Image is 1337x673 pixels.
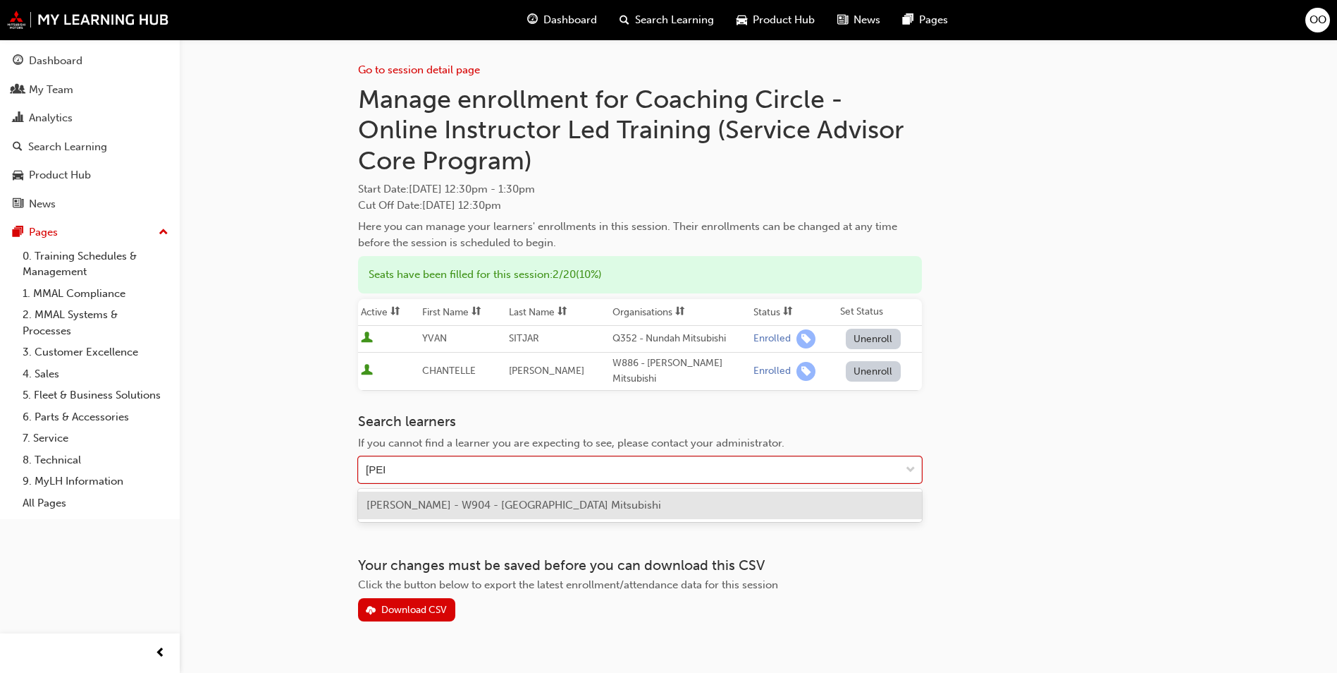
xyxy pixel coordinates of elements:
[557,306,567,318] span: sorting-icon
[358,199,501,212] span: Cut Off Date : [DATE] 12:30pm
[612,331,748,347] div: Q352 - Nundah Mitsubishi
[751,299,837,326] th: Toggle SortBy
[725,6,826,35] a: car-iconProduct Hub
[13,141,23,154] span: search-icon
[516,6,608,35] a: guage-iconDashboard
[17,245,174,283] a: 0. Training Schedules & Management
[13,169,23,182] span: car-icon
[472,306,481,318] span: sorting-icon
[29,82,73,98] div: My Team
[6,134,174,160] a: Search Learning
[17,283,174,305] a: 1. MMAL Compliance
[783,306,793,318] span: sorting-icon
[6,48,174,74] a: Dashboard
[6,191,174,217] a: News
[13,226,23,239] span: pages-icon
[17,492,174,514] a: All Pages
[358,413,922,430] h3: Search learners
[29,53,82,69] div: Dashboard
[826,6,892,35] a: news-iconNews
[422,365,476,377] span: CHANTELLE
[6,219,174,245] button: Pages
[796,362,815,381] span: learningRecordVerb_ENROLL-icon
[753,12,815,28] span: Product Hub
[675,306,685,318] span: sorting-icon
[6,105,174,131] a: Analytics
[612,356,748,387] div: W886 - [PERSON_NAME] Mitsubishi
[28,139,107,155] div: Search Learning
[361,364,373,378] span: User is active
[358,598,455,622] button: Download CSV
[17,304,174,341] a: 2. MMAL Systems & Processes
[1310,12,1326,28] span: OO
[361,332,373,346] span: User is active
[358,557,922,574] h3: Your changes must be saved before you can download this CSV
[543,12,597,28] span: Dashboard
[846,329,901,349] button: Unenroll
[409,183,535,195] span: [DATE] 12:30pm - 1:30pm
[837,11,848,29] span: news-icon
[919,12,948,28] span: Pages
[1305,8,1330,32] button: OO
[13,198,23,211] span: news-icon
[159,224,168,242] span: up-icon
[846,361,901,382] button: Unenroll
[17,341,174,363] a: 3. Customer Excellence
[358,578,778,591] span: Click the button below to export the latest enrollment/attendance data for this session
[903,11,913,29] span: pages-icon
[527,11,538,29] span: guage-icon
[381,604,447,616] div: Download CSV
[753,365,791,378] div: Enrolled
[17,363,174,385] a: 4. Sales
[854,12,880,28] span: News
[358,299,419,326] th: Toggle SortBy
[737,11,747,29] span: car-icon
[17,406,174,428] a: 6. Parts & Accessories
[620,11,629,29] span: search-icon
[753,332,791,346] div: Enrolled
[358,437,784,449] span: If you cannot find a learner you are expecting to see, please contact your administrator.
[837,299,922,326] th: Set Status
[358,84,922,176] h1: Manage enrollment for Coaching Circle - Online Instructor Led Training (Service Advisor Core Prog...
[6,77,174,103] a: My Team
[29,167,91,183] div: Product Hub
[366,499,661,511] span: [PERSON_NAME] - W904 - [GEOGRAPHIC_DATA] Mitsubishi
[17,428,174,449] a: 7. Service
[419,299,506,326] th: Toggle SortBy
[509,332,539,344] span: SITJAR
[796,329,815,348] span: learningRecordVerb_ENROLL-icon
[358,181,922,198] span: Start Date :
[6,45,174,219] button: DashboardMy TeamAnalyticsSearch LearningProduct HubNews
[608,6,725,35] a: search-iconSearch Learning
[892,6,959,35] a: pages-iconPages
[29,224,58,241] div: Pages
[366,605,376,617] span: download-icon
[506,299,610,326] th: Toggle SortBy
[29,196,56,212] div: News
[17,384,174,406] a: 5. Fleet & Business Solutions
[358,63,480,76] a: Go to session detail page
[17,471,174,492] a: 9. MyLH Information
[906,461,916,480] span: down-icon
[6,162,174,188] a: Product Hub
[17,449,174,471] a: 8. Technical
[509,365,584,377] span: [PERSON_NAME]
[155,645,166,662] span: prev-icon
[358,256,922,293] div: Seats have been filled for this session : 2 / 20 ( 10% )
[610,299,751,326] th: Toggle SortBy
[358,219,922,250] div: Here you can manage your learners' enrollments in this session. Their enrollments can be changed ...
[13,84,23,97] span: people-icon
[13,55,23,68] span: guage-icon
[7,11,169,29] img: mmal
[422,332,447,344] span: YVAN
[29,110,73,126] div: Analytics
[13,112,23,125] span: chart-icon
[390,306,400,318] span: sorting-icon
[635,12,714,28] span: Search Learning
